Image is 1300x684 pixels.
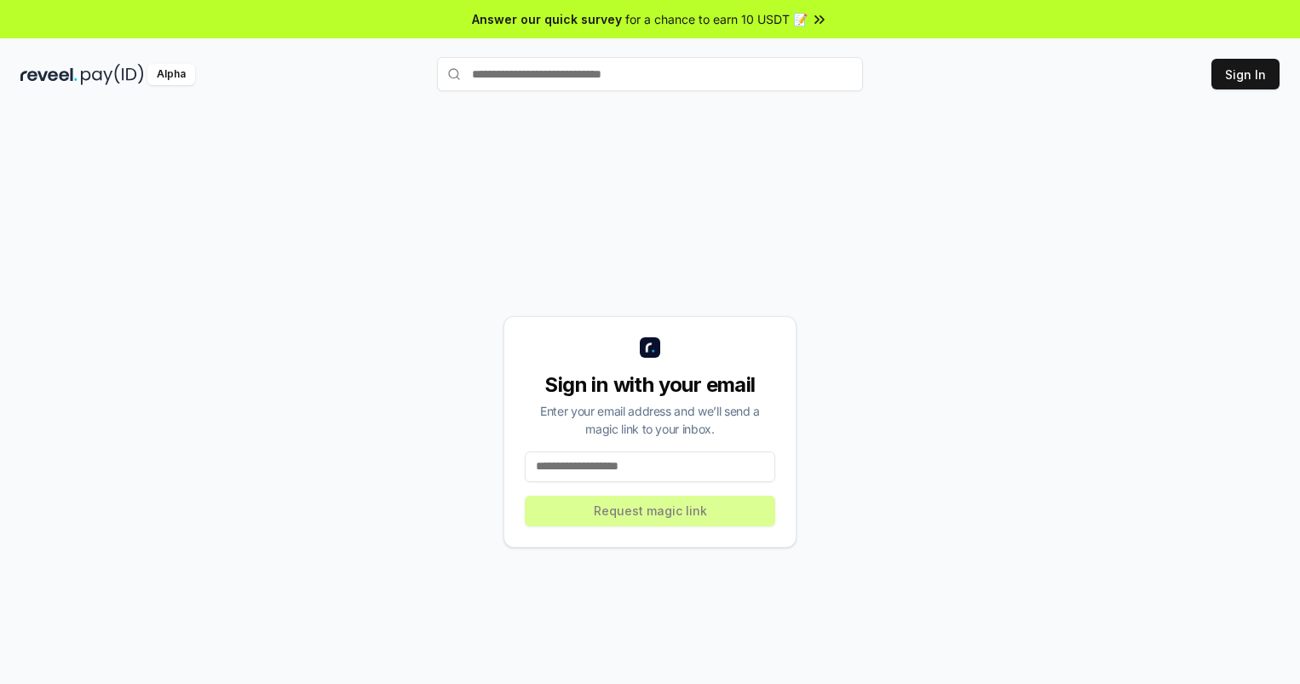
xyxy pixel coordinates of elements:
button: Sign In [1211,59,1280,89]
div: Sign in with your email [525,371,775,399]
span: for a chance to earn 10 USDT 📝 [625,10,808,28]
img: pay_id [81,64,144,85]
div: Alpha [147,64,195,85]
span: Answer our quick survey [472,10,622,28]
div: Enter your email address and we’ll send a magic link to your inbox. [525,402,775,438]
img: logo_small [640,337,660,358]
img: reveel_dark [20,64,78,85]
